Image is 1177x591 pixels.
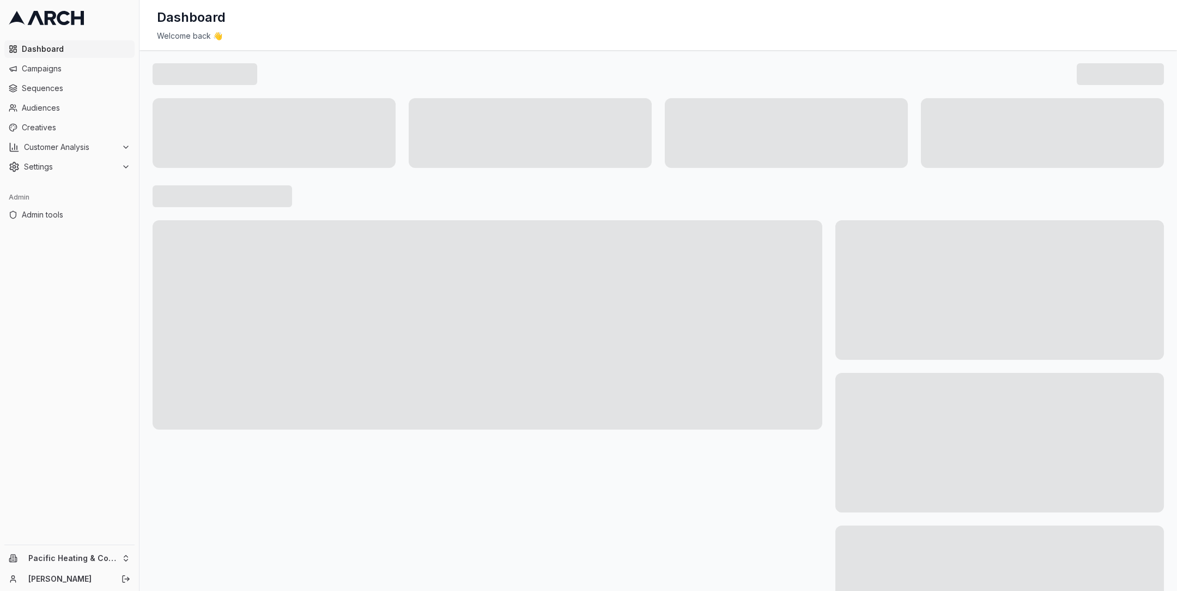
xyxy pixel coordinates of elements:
a: Admin tools [4,206,135,224]
span: Dashboard [22,44,130,55]
span: Pacific Heating & Cooling [28,553,117,563]
button: Customer Analysis [4,138,135,156]
a: Creatives [4,119,135,136]
a: [PERSON_NAME] [28,574,110,584]
button: Settings [4,158,135,176]
div: Admin [4,189,135,206]
a: Dashboard [4,40,135,58]
span: Audiences [22,102,130,113]
span: Customer Analysis [24,142,117,153]
span: Admin tools [22,209,130,220]
div: Welcome back 👋 [157,31,1160,41]
a: Sequences [4,80,135,97]
span: Sequences [22,83,130,94]
span: Settings [24,161,117,172]
span: Campaigns [22,63,130,74]
button: Pacific Heating & Cooling [4,550,135,567]
h1: Dashboard [157,9,226,26]
a: Audiences [4,99,135,117]
a: Campaigns [4,60,135,77]
button: Log out [118,571,134,587]
span: Creatives [22,122,130,133]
